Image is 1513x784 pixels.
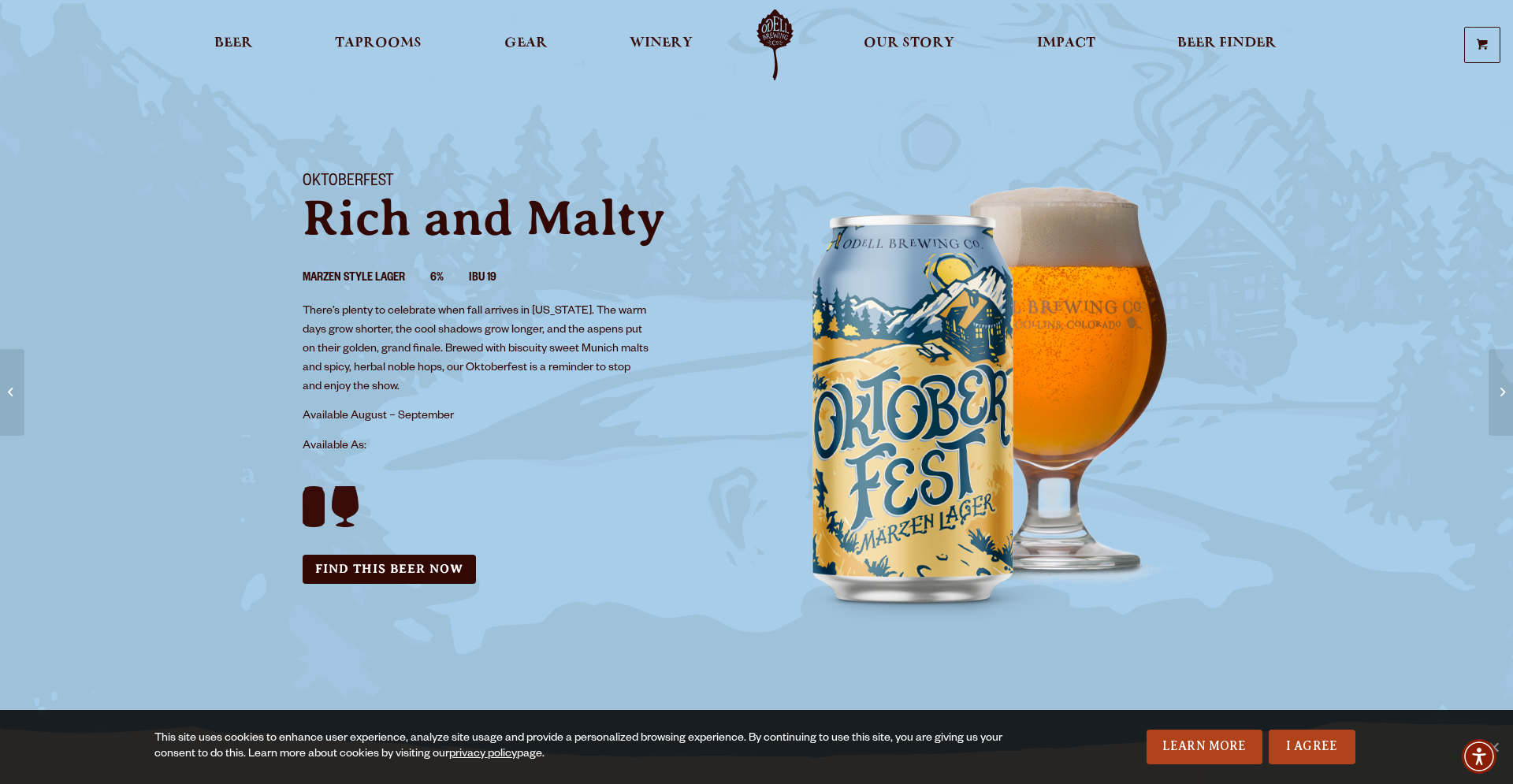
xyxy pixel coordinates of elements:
[204,9,263,80] a: Beer
[756,154,1229,626] img: Image of can and pour
[154,731,1015,763] div: This site uses cookies to enhance user experience, analyze site usage and provide a personalized ...
[853,9,965,80] a: Our Story
[1027,9,1106,80] a: Impact
[745,9,805,80] a: Odell Home
[1462,739,1496,774] div: Accessibility Menu
[303,437,738,456] p: Available As:
[430,269,469,289] li: 6%
[303,193,738,243] p: Rich and Malty
[303,269,430,289] li: Marzen Style Lager
[469,269,522,289] li: IBU 19
[214,37,253,50] span: Beer
[325,9,432,80] a: Taprooms
[504,37,548,50] span: Gear
[335,37,422,50] span: Taprooms
[303,173,738,193] h1: Oktoberfest
[619,9,703,80] a: Winery
[864,37,954,50] span: Our Story
[1269,730,1355,764] a: I Agree
[630,37,693,50] span: Winery
[1037,37,1095,50] span: Impact
[303,555,476,584] a: Find this Beer Now
[449,749,517,761] a: privacy policy
[1147,730,1262,764] a: Learn More
[1177,37,1277,50] span: Beer Finder
[303,303,651,397] p: There’s plenty to celebrate when fall arrives in [US_STATE]. The warm days grow shorter, the cool...
[1167,9,1287,80] a: Beer Finder
[303,407,651,426] p: Available August – September
[494,9,558,80] a: Gear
